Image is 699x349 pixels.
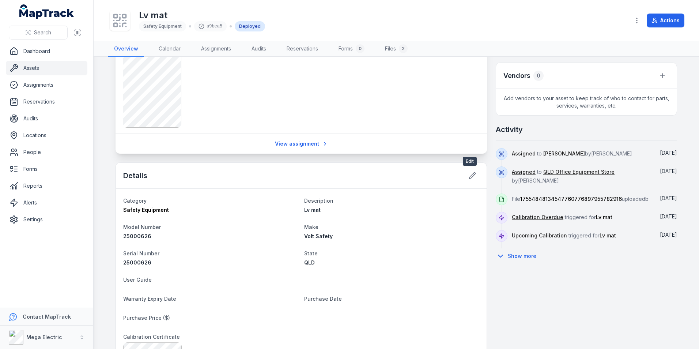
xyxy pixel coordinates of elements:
[512,150,632,157] span: to by [PERSON_NAME]
[503,71,530,81] h3: Vendors
[660,232,677,238] span: [DATE]
[6,212,87,227] a: Settings
[512,168,536,176] a: Assigned
[6,78,87,92] a: Assignments
[512,232,567,239] a: Upcoming Calibration
[26,334,62,340] strong: Mega Electric
[512,214,563,221] a: Calibration Overdue
[512,232,616,239] span: triggered for
[520,196,622,202] span: 17554848134547760776897955782916
[246,41,272,57] a: Audits
[463,157,477,166] span: Edit
[399,44,408,53] div: 2
[123,170,147,181] h2: Details
[123,250,159,256] span: Serial Number
[123,224,161,230] span: Model Number
[304,207,321,213] span: Lv mat
[123,259,151,266] span: 25000626
[123,277,152,283] span: User Guide
[496,89,677,115] span: Add vendors to your asset to keep track of who to contact for parts, services, warranties, etc.
[6,179,87,193] a: Reports
[660,168,677,174] time: 18/08/2025, 12:43:43 pm
[512,214,612,220] span: triggered for
[660,195,677,201] span: [DATE]
[304,250,318,256] span: State
[533,71,544,81] div: 0
[512,169,615,184] span: to by [PERSON_NAME]
[543,168,615,176] a: QLD Office Equipment Store
[123,198,147,204] span: Category
[304,233,333,239] span: Volt Safety
[496,124,523,135] h2: Activity
[356,44,364,53] div: 0
[6,128,87,143] a: Locations
[660,195,677,201] time: 18/08/2025, 12:40:55 pm
[123,207,169,213] span: Safety Equipment
[270,137,333,151] a: View assignment
[123,334,180,340] span: Calibration Certificate
[512,150,536,157] a: Assigned
[6,195,87,210] a: Alerts
[9,26,68,40] button: Search
[6,111,87,126] a: Audits
[660,150,677,156] time: 18/08/2025, 1:07:50 pm
[379,41,413,57] a: Files2
[6,145,87,160] a: People
[235,21,265,31] div: Deployed
[304,224,318,230] span: Make
[660,232,677,238] time: 18/08/2025, 12:40:00 pm
[304,259,315,266] span: QLD
[19,4,74,19] a: MapTrack
[600,232,616,239] span: Lv mat
[143,23,182,29] span: Safety Equipment
[153,41,186,57] a: Calendar
[108,41,144,57] a: Overview
[123,315,170,321] span: Purchase Price ($)
[660,213,677,219] time: 18/08/2025, 12:40:00 pm
[6,162,87,176] a: Forms
[647,14,684,27] button: Actions
[195,41,237,57] a: Assignments
[23,314,71,320] strong: Contact MapTrack
[333,41,370,57] a: Forms0
[304,296,342,302] span: Purchase Date
[660,213,677,219] span: [DATE]
[496,248,541,264] button: Show more
[34,29,51,36] span: Search
[304,198,333,204] span: Description
[139,10,265,21] h1: Lv mat
[596,214,612,220] span: Lv mat
[512,196,692,202] span: File uploaded by [PERSON_NAME]
[123,296,176,302] span: Warranty Expiry Date
[123,233,151,239] span: 25000626
[6,44,87,59] a: Dashboard
[6,94,87,109] a: Reservations
[660,168,677,174] span: [DATE]
[6,61,87,75] a: Assets
[194,21,227,31] div: a9bea5
[660,150,677,156] span: [DATE]
[281,41,324,57] a: Reservations
[543,150,585,157] a: [PERSON_NAME]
